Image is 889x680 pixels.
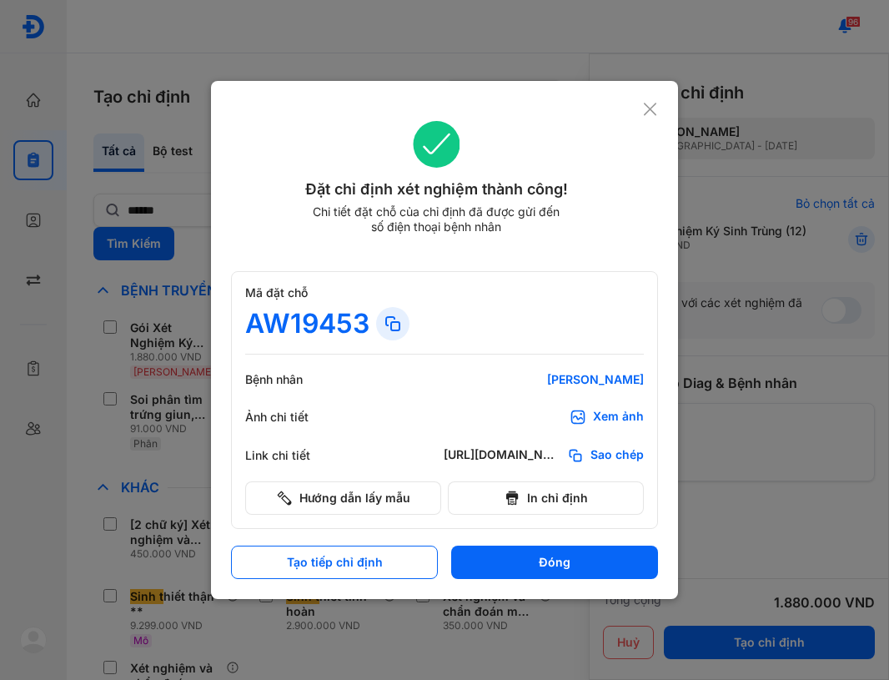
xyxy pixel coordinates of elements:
[245,285,644,300] div: Mã đặt chỗ
[451,546,658,579] button: Đóng
[444,372,644,387] div: [PERSON_NAME]
[590,447,644,464] span: Sao chép
[305,204,567,234] div: Chi tiết đặt chỗ của chỉ định đã được gửi đến số điện thoại bệnh nhân
[448,481,644,515] button: In chỉ định
[245,448,345,463] div: Link chi tiết
[245,410,345,425] div: Ảnh chi tiết
[245,307,369,340] div: AW19453
[231,546,438,579] button: Tạo tiếp chỉ định
[245,372,345,387] div: Bệnh nhân
[231,178,642,201] div: Đặt chỉ định xét nghiệm thành công!
[593,409,644,426] div: Xem ảnh
[444,447,560,464] div: [URL][DOMAIN_NAME]
[245,481,441,515] button: Hướng dẫn lấy mẫu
